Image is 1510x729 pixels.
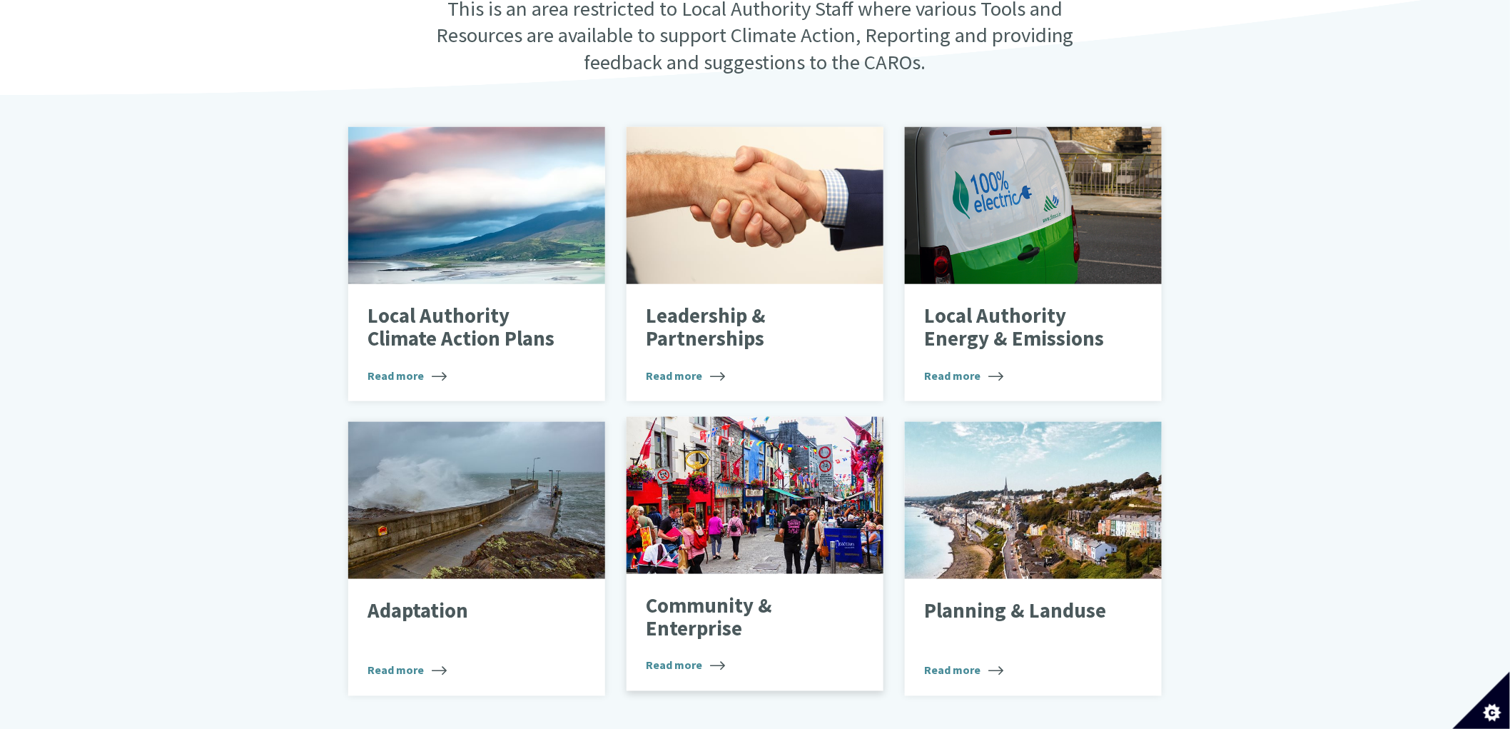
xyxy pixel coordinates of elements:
[1453,672,1510,729] button: Set cookie preferences
[905,422,1162,696] a: Planning & Landuse Read more
[368,662,447,679] span: Read more
[627,127,883,401] a: Leadership & Partnerships Read more
[368,367,447,384] span: Read more
[924,367,1003,384] span: Read more
[924,600,1120,623] p: Planning & Landuse
[646,305,842,350] p: Leadership & Partnerships
[348,422,605,696] a: Adaptation Read more
[627,417,883,691] a: Community & Enterprise Read more
[368,305,564,350] p: Local Authority Climate Action Plans
[348,127,605,401] a: Local Authority Climate Action Plans Read more
[646,367,725,384] span: Read more
[924,305,1120,350] p: Local Authority Energy & Emissions
[924,662,1003,679] span: Read more
[368,600,564,623] p: Adaptation
[646,657,725,674] span: Read more
[905,127,1162,401] a: Local Authority Energy & Emissions Read more
[646,595,842,640] p: Community & Enterprise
